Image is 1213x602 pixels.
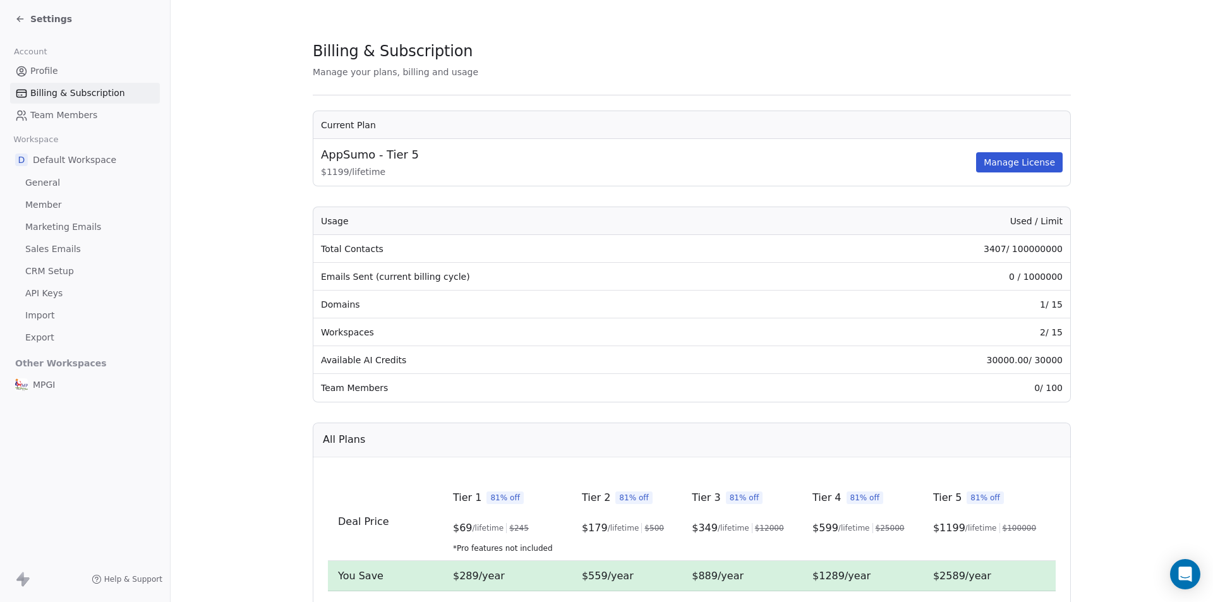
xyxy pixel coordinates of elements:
[453,543,562,553] span: *Pro features not included
[10,105,160,126] a: Team Members
[838,523,870,533] span: /lifetime
[25,265,74,278] span: CRM Setup
[933,490,962,505] span: Tier 5
[615,491,653,504] span: 81% off
[582,570,634,582] span: $559/year
[321,147,419,163] span: AppSumo - Tier 5
[313,346,794,374] td: Available AI Credits
[794,374,1070,402] td: 0 / 100
[718,523,749,533] span: /lifetime
[313,291,794,318] td: Domains
[1170,559,1200,589] div: Open Intercom Messenger
[812,570,871,582] span: $1289/year
[876,523,905,533] span: $ 25000
[812,490,841,505] span: Tier 4
[794,318,1070,346] td: 2 / 15
[15,378,28,391] img: logo.jpg
[794,346,1070,374] td: 30000.00 / 30000
[10,195,160,215] a: Member
[323,432,365,447] span: All Plans
[794,235,1070,263] td: 3407 / 100000000
[321,166,974,178] span: $ 1199 / lifetime
[30,64,58,78] span: Profile
[338,515,389,527] span: Deal Price
[847,491,884,504] span: 81% off
[25,309,54,322] span: Import
[453,521,473,536] span: $ 69
[30,13,72,25] span: Settings
[8,42,52,61] span: Account
[313,374,794,402] td: Team Members
[608,523,639,533] span: /lifetime
[976,152,1063,172] button: Manage License
[15,154,28,166] span: D
[965,523,997,533] span: /lifetime
[453,570,505,582] span: $289/year
[8,130,64,149] span: Workspace
[967,491,1004,504] span: 81% off
[473,523,504,533] span: /lifetime
[313,235,794,263] td: Total Contacts
[582,490,610,505] span: Tier 2
[33,154,116,166] span: Default Workspace
[794,207,1070,235] th: Used / Limit
[313,263,794,291] td: Emails Sent (current billing cycle)
[692,521,718,536] span: $ 349
[812,521,838,536] span: $ 599
[25,243,81,256] span: Sales Emails
[313,207,794,235] th: Usage
[755,523,784,533] span: $ 12000
[15,13,72,25] a: Settings
[453,490,481,505] span: Tier 1
[10,83,160,104] a: Billing & Subscription
[10,353,112,373] span: Other Workspaces
[313,111,1070,139] th: Current Plan
[582,521,608,536] span: $ 179
[794,263,1070,291] td: 0 / 1000000
[10,261,160,282] a: CRM Setup
[644,523,664,533] span: $ 500
[313,42,473,61] span: Billing & Subscription
[313,318,794,346] td: Workspaces
[30,87,125,100] span: Billing & Subscription
[25,198,62,212] span: Member
[104,574,162,584] span: Help & Support
[486,491,524,504] span: 81% off
[92,574,162,584] a: Help & Support
[10,172,160,193] a: General
[313,67,478,77] span: Manage your plans, billing and usage
[338,570,383,582] span: You Save
[726,491,763,504] span: 81% off
[25,176,60,190] span: General
[10,239,160,260] a: Sales Emails
[692,570,744,582] span: $889/year
[25,287,63,300] span: API Keys
[794,291,1070,318] td: 1 / 15
[10,61,160,81] a: Profile
[10,327,160,348] a: Export
[10,283,160,304] a: API Keys
[10,305,160,326] a: Import
[1003,523,1037,533] span: $ 100000
[33,378,56,391] span: MPGI
[30,109,97,122] span: Team Members
[933,570,991,582] span: $2589/year
[509,523,529,533] span: $ 245
[692,490,720,505] span: Tier 3
[10,217,160,238] a: Marketing Emails
[933,521,965,536] span: $ 1199
[25,220,101,234] span: Marketing Emails
[25,331,54,344] span: Export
